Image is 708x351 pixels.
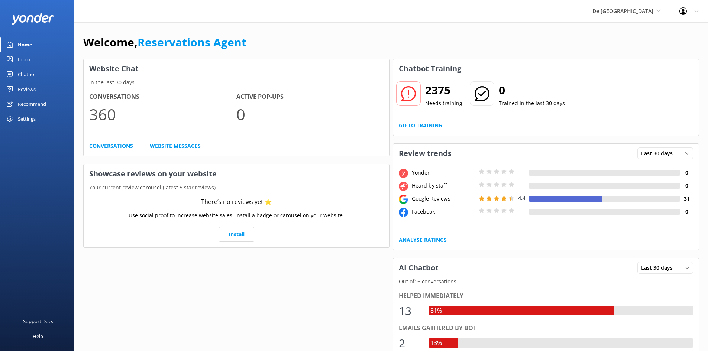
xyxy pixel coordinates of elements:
[236,92,384,102] h4: Active Pop-ups
[680,195,693,203] h4: 31
[429,338,444,348] div: 13%
[393,144,457,163] h3: Review trends
[499,81,565,99] h2: 0
[393,277,699,286] p: Out of 16 conversations
[641,149,677,157] span: Last 30 days
[84,78,389,87] p: In the last 30 days
[518,195,526,202] span: 4.4
[89,92,236,102] h4: Conversations
[410,182,477,190] div: Heard by staff
[18,52,31,67] div: Inbox
[219,227,254,242] a: Install
[680,182,693,190] h4: 0
[18,82,36,97] div: Reviews
[399,324,694,333] div: Emails gathered by bot
[680,169,693,177] h4: 0
[129,211,344,220] p: Use social proof to increase website sales. Install a badge or carousel on your website.
[410,208,477,216] div: Facebook
[399,291,694,301] div: Helped immediately
[23,314,53,329] div: Support Docs
[410,169,477,177] div: Yonder
[89,142,133,150] a: Conversations
[399,302,421,320] div: 13
[11,13,54,25] img: yonder-white-logo.png
[83,33,246,51] h1: Welcome,
[680,208,693,216] h4: 0
[393,258,444,277] h3: AI Chatbot
[399,121,442,130] a: Go to Training
[425,99,462,107] p: Needs training
[429,306,444,316] div: 81%
[84,183,389,192] p: Your current review carousel (latest 5 star reviews)
[18,97,46,111] div: Recommend
[641,264,677,272] span: Last 30 days
[425,81,462,99] h2: 2375
[201,197,272,207] div: There’s no reviews yet ⭐
[150,142,201,150] a: Website Messages
[410,195,477,203] div: Google Reviews
[89,102,236,127] p: 360
[138,35,246,50] a: Reservations Agent
[33,329,43,344] div: Help
[499,99,565,107] p: Trained in the last 30 days
[18,111,36,126] div: Settings
[18,37,32,52] div: Home
[236,102,384,127] p: 0
[393,59,467,78] h3: Chatbot Training
[84,59,389,78] h3: Website Chat
[592,7,653,14] span: De [GEOGRAPHIC_DATA]
[84,164,389,183] h3: Showcase reviews on your website
[18,67,36,82] div: Chatbot
[399,236,447,244] a: Analyse Ratings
